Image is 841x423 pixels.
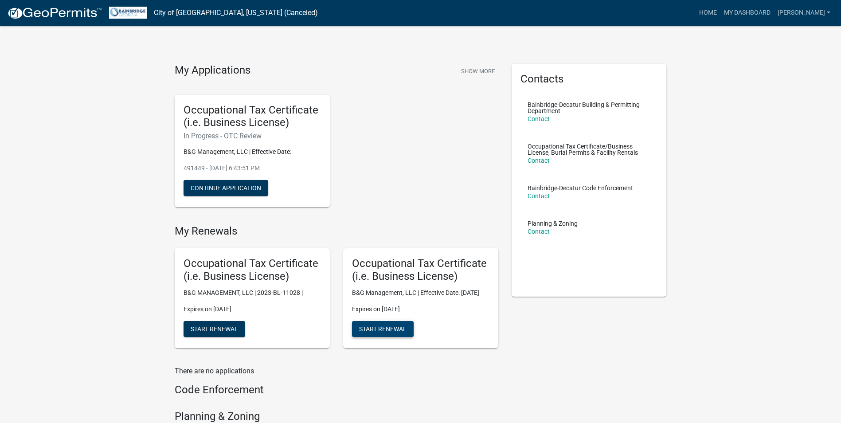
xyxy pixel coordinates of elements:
a: [PERSON_NAME] [774,4,834,21]
a: Contact [528,157,550,164]
button: Start Renewal [352,321,414,337]
p: B&G Management, LLC | Effective Date: [DATE] [352,288,489,298]
button: Start Renewal [184,321,245,337]
p: There are no applications [175,366,498,376]
a: My Dashboard [720,4,774,21]
a: Contact [528,192,550,200]
h4: My Renewals [175,225,498,238]
span: Start Renewal [359,325,407,332]
a: Contact [528,115,550,122]
p: Bainbridge-Decatur Code Enforcement [528,185,633,191]
h5: Occupational Tax Certificate (i.e. Business License) [184,257,321,283]
wm-registration-list-section: My Renewals [175,225,498,355]
p: Occupational Tax Certificate/Business License, Burial Permits & Facility Rentals [528,143,651,156]
p: Expires on [DATE] [184,305,321,314]
p: 491449 - [DATE] 6:43:51 PM [184,164,321,173]
a: City of [GEOGRAPHIC_DATA], [US_STATE] (Canceled) [154,5,318,20]
h6: In Progress - OTC Review [184,132,321,140]
h4: Planning & Zoning [175,410,498,423]
h5: Occupational Tax Certificate (i.e. Business License) [352,257,489,283]
a: Contact [528,228,550,235]
p: B&G MANAGEMENT, LLC | 2023-BL-11028 | [184,288,321,298]
p: B&G Management, LLC | Effective Date: [184,147,321,157]
h4: My Applications [175,64,250,77]
span: Start Renewal [191,325,238,332]
p: Expires on [DATE] [352,305,489,314]
p: Planning & Zoning [528,220,578,227]
button: Show More [458,64,498,78]
p: Bainbridge-Decatur Building & Permitting Department [528,102,651,114]
img: City of Bainbridge, Georgia (Canceled) [109,7,147,19]
h5: Contacts [520,73,658,86]
h5: Occupational Tax Certificate (i.e. Business License) [184,104,321,129]
button: Continue Application [184,180,268,196]
a: Home [696,4,720,21]
h4: Code Enforcement [175,384,498,396]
